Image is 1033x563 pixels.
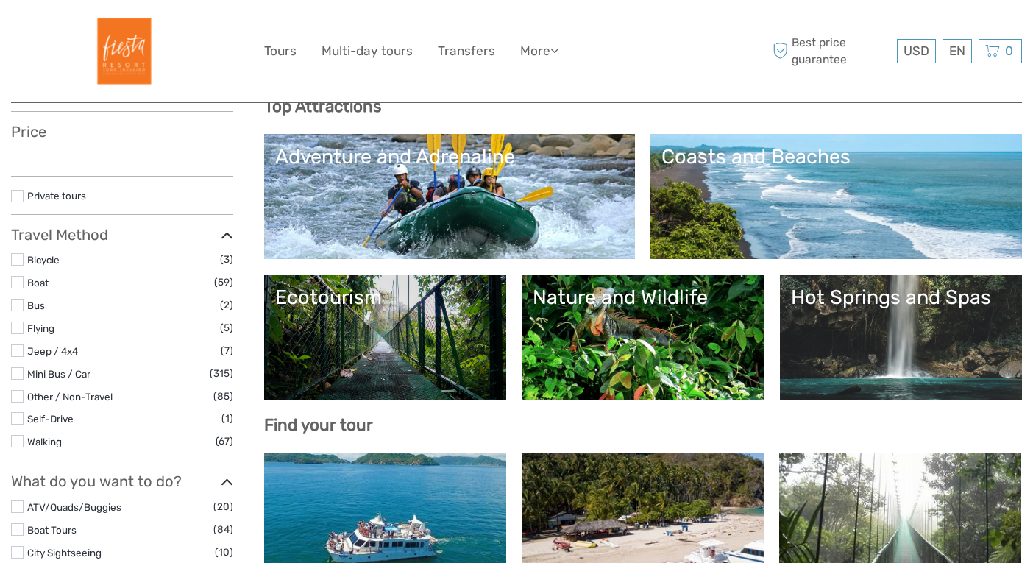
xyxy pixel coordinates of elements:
[943,39,972,63] div: EN
[27,368,90,380] a: Mini Bus / Car
[27,436,62,447] a: Walking
[661,145,1011,169] div: Coasts and Beaches
[214,274,233,291] span: (59)
[221,410,233,427] span: (1)
[533,286,753,309] div: Nature and Wildlife
[221,342,233,359] span: (7)
[213,521,233,538] span: (84)
[213,388,233,405] span: (85)
[275,286,496,309] div: Ecotourism
[661,145,1011,248] a: Coasts and Beaches
[27,547,102,559] a: City Sightseeing
[322,40,413,62] a: Multi-day tours
[210,365,233,382] span: (315)
[220,251,233,268] span: (3)
[27,322,54,334] a: Flying
[520,40,558,62] a: More
[791,286,1012,389] a: Hot Springs and Spas
[791,286,1012,309] div: Hot Springs and Spas
[27,413,74,425] a: Self-Drive
[27,277,49,288] a: Boat
[275,286,496,389] a: Ecotourism
[27,345,78,357] a: Jeep / 4x4
[11,472,233,490] h3: What do you want to do?
[27,391,113,403] a: Other / Non-Travel
[264,415,373,435] b: Find your tour
[438,40,495,62] a: Transfers
[213,498,233,515] span: (20)
[216,433,233,450] span: (67)
[27,190,86,202] a: Private tours
[220,297,233,314] span: (2)
[11,226,233,244] h3: Travel Method
[27,524,77,536] a: Boat Tours
[533,286,753,389] a: Nature and Wildlife
[11,123,233,141] h3: Price
[275,145,625,169] div: Adventure and Adrenaline
[82,11,162,91] img: Fiesta Resort
[1003,43,1015,58] span: 0
[27,254,60,266] a: Bicycle
[27,300,45,311] a: Bus
[215,544,233,561] span: (10)
[27,501,121,513] a: ATV/Quads/Buggies
[904,43,929,58] span: USD
[220,319,233,336] span: (5)
[275,145,625,248] a: Adventure and Adrenaline
[264,40,297,62] a: Tours
[264,96,381,116] b: Top Attractions
[770,35,894,67] span: Best price guarantee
